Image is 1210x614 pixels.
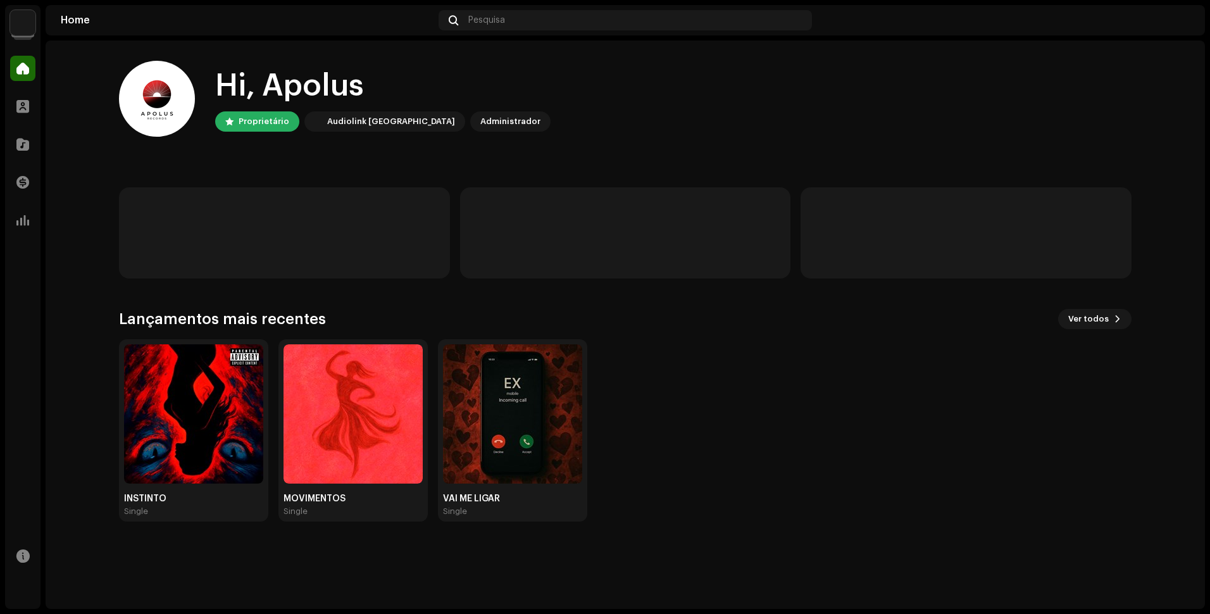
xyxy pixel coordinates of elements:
div: INSTINTO [124,494,263,504]
div: MOVIMENTOS [284,494,423,504]
img: 730b9dfe-18b5-4111-b483-f30b0c182d82 [10,10,35,35]
div: Audiolink [GEOGRAPHIC_DATA] [327,114,455,129]
div: Home [61,15,433,25]
div: Proprietário [239,114,289,129]
span: Ver todos [1068,306,1109,332]
img: 8b3f1681-968a-4ccf-ae59-27a375cdbe94 [119,61,195,137]
h3: Lançamentos mais recentes [119,309,326,329]
div: Hi, Apolus [215,66,551,106]
img: d138f36b-8ea5-4156-b5e3-a178bf2f17ba [124,344,263,484]
img: 5a3ecbf2-1117-49c1-991d-0671b0b20337 [284,344,423,484]
img: 730b9dfe-18b5-4111-b483-f30b0c182d82 [307,114,322,129]
div: VAI ME LIGAR [443,494,582,504]
div: Administrador [480,114,540,129]
img: c8c4eece-6111-4261-88d9-293b2eec7bec [443,344,582,484]
img: 8b3f1681-968a-4ccf-ae59-27a375cdbe94 [1169,10,1190,30]
button: Ver todos [1058,309,1132,329]
div: Single [284,506,308,517]
div: Single [124,506,148,517]
span: Pesquisa [468,15,505,25]
div: Single [443,506,467,517]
